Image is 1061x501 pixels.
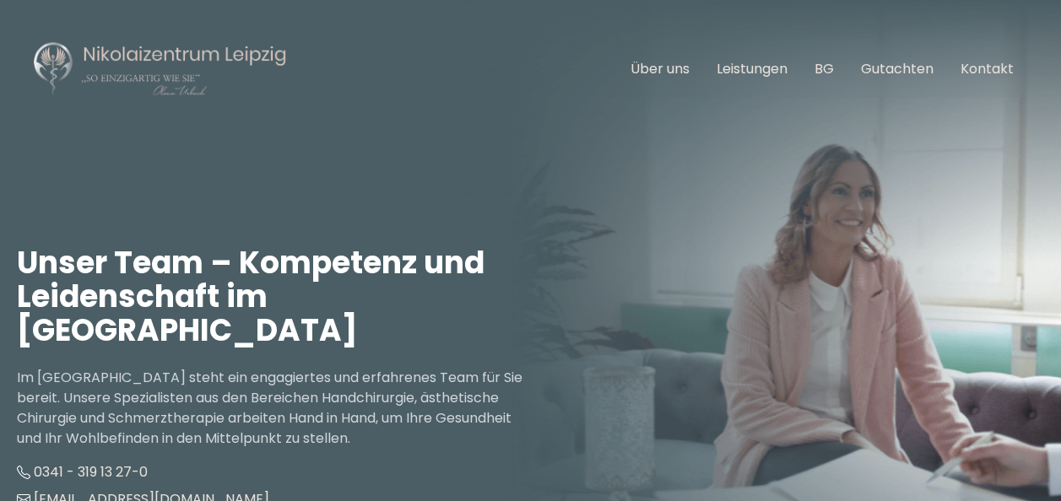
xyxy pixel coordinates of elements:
[961,59,1014,78] a: Kontakt
[17,246,531,347] h1: Unser Team – Kompetenz und Leidenschaft im [GEOGRAPHIC_DATA]
[17,368,531,449] p: Im [GEOGRAPHIC_DATA] steht ein engagiertes und erfahrenes Team für Sie bereit. Unsere Spezialiste...
[17,462,148,482] a: 0341 - 319 13 27-0
[631,59,690,78] a: Über uns
[861,59,934,78] a: Gutachten
[815,59,834,78] a: BG
[717,59,788,78] a: Leistungen
[34,40,287,98] img: Nikolaizentrum Leipzig Logo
